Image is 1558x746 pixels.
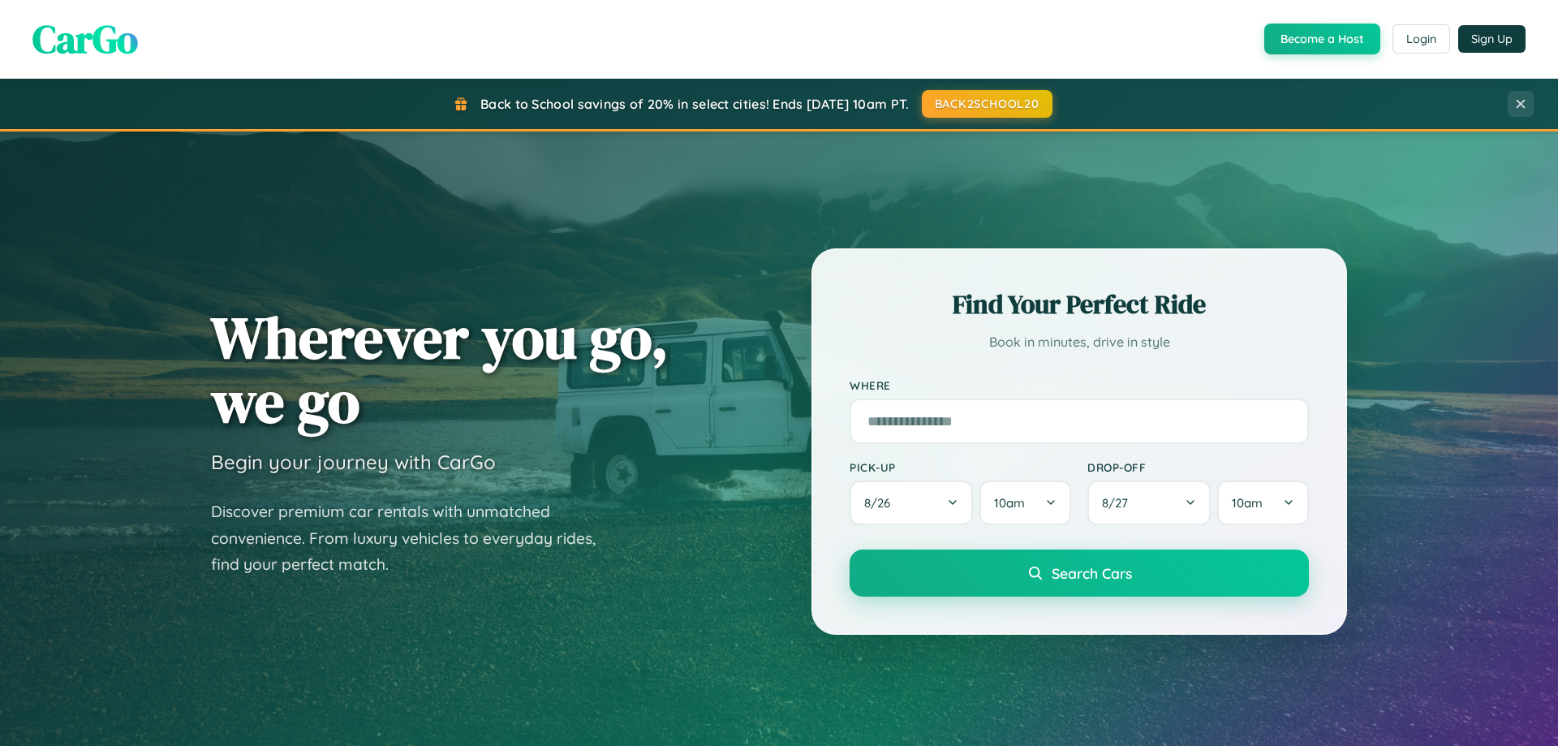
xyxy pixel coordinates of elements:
p: Book in minutes, drive in style [850,330,1309,354]
span: 10am [1232,495,1263,511]
label: Drop-off [1087,460,1309,474]
span: 10am [994,495,1025,511]
button: 8/26 [850,481,973,525]
button: Login [1392,24,1450,54]
p: Discover premium car rentals with unmatched convenience. From luxury vehicles to everyday rides, ... [211,498,617,578]
h3: Begin your journey with CarGo [211,450,496,474]
button: Search Cars [850,550,1309,597]
button: 10am [1217,481,1309,525]
span: 8 / 26 [864,495,898,511]
span: Search Cars [1052,564,1132,582]
h1: Wherever you go, we go [211,305,669,433]
h2: Find Your Perfect Ride [850,287,1309,322]
button: BACK2SCHOOL20 [922,90,1052,118]
button: Sign Up [1458,25,1526,53]
button: 8/27 [1087,481,1211,525]
label: Pick-up [850,460,1071,474]
span: CarGo [32,12,138,66]
span: 8 / 27 [1102,495,1136,511]
label: Where [850,378,1309,392]
span: Back to School savings of 20% in select cities! Ends [DATE] 10am PT. [480,96,909,112]
button: 10am [979,481,1071,525]
button: Become a Host [1264,24,1380,54]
